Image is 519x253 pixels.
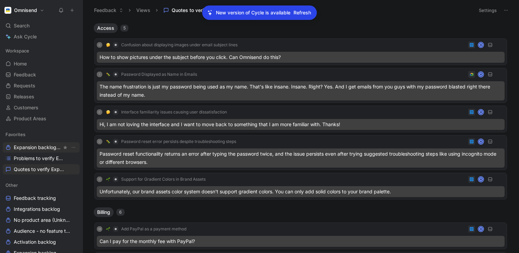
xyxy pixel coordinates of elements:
[14,33,37,41] span: Ask Cycle
[3,237,80,247] a: Activation backlog
[216,9,290,17] p: New version of Cycle is available
[94,173,507,200] a: C🌱Support for Gradient Colors in Brand AssetsKUnfortunately, our brand assets color system doesn'...
[14,155,65,162] span: Problems to verify Expansion
[94,68,507,103] a: I🐛Password Displayed as Name in EmailsKThe name frustration is just my password being used as my ...
[97,186,505,197] div: Unfortunately, our brand assets color system doesn't support gradient colors. You can only add so...
[3,46,80,56] div: Workspace
[3,59,80,69] a: Home
[14,217,71,224] span: No product area (Unknowns)
[3,180,80,190] div: Other
[121,139,236,144] span: Password reset error persists despite troubleshooting steps
[104,225,189,233] button: 🌱Add PayPal as a payment method
[14,195,56,202] span: Feedback tracking
[478,177,483,182] div: K
[3,5,46,15] button: OmnisendOmnisend
[94,135,507,170] a: C🐛Password reset error persists despite troubleshooting stepsKPassword reset functionality return...
[94,207,114,217] button: Billing
[3,92,80,102] a: Releases
[121,72,197,77] span: Password Displayed as Name in Emails
[97,119,505,130] div: Hi, I am not loving the interface and I want to move back to something that I am more familiar wi...
[293,8,311,17] button: Refresh
[94,106,507,132] a: C🤔Interface familiarity issues causing user dissatisfactionKHi, I am not loving the interface and...
[97,209,110,216] span: Billing
[476,5,500,15] button: Settings
[104,175,208,183] button: 🌱Support for Gradient Colors in Brand Assets
[106,227,110,231] img: 🌱
[121,177,206,182] span: Support for Gradient Colors in Brand Assets
[14,82,35,89] span: Requests
[106,177,110,181] img: 🌱
[97,236,505,247] div: Can I pay for the monthly fee with PayPal?
[116,209,125,216] div: 6
[478,139,483,144] div: K
[5,47,29,54] span: Workspace
[3,204,80,214] a: Integrations backlog
[478,72,483,77] div: K
[94,38,507,65] a: C🤔Confusion about displaying images under email subject linesKHow to show pictures under the subj...
[172,7,233,14] span: Quotes to verify Expansion
[91,5,126,15] button: Feedback
[97,226,102,232] div: M
[121,226,186,232] span: Add PayPal as a payment method
[3,21,80,31] div: Search
[3,129,80,140] div: Favorites
[14,206,60,213] span: Integrations backlog
[97,139,102,144] div: C
[97,177,102,182] div: C
[3,215,80,225] a: No product area (Unknowns)
[3,153,80,164] a: Problems to verify Expansion
[14,115,46,122] span: Product Areas
[94,23,118,33] button: Access
[97,42,102,48] div: C
[97,25,114,32] span: Access
[14,71,36,78] span: Feedback
[104,70,199,79] button: 🐛Password Displayed as Name in Emails
[97,81,505,100] div: The name frustration is just my password being used as my name. That's like insane. Insane. Right...
[14,166,64,173] span: Quotes to verify Expansion
[97,52,505,63] div: How to show pictures under the subject before you click. Can Omnisend do this?
[3,226,80,236] a: Audience - no feature tag
[97,148,505,168] div: Password reset functionality returns an error after typing the password twice, and the issue pers...
[3,103,80,113] a: Customers
[104,137,239,146] button: 🐛Password reset error persists despite troubleshooting steps
[94,222,507,249] a: M🌱Add PayPal as a payment methodKCan I pay for the monthly fee with PayPal?
[3,142,80,153] a: Expansion backlogOtherView actions
[5,182,18,189] span: Other
[106,72,110,76] img: 🐛
[5,131,25,138] span: Favorites
[293,9,311,17] span: Refresh
[4,7,11,14] img: Omnisend
[3,70,80,80] a: Feedback
[14,60,27,67] span: Home
[91,23,510,202] div: Access5
[106,43,110,47] img: 🤔
[121,109,227,115] span: Interface familiarity issues causing user dissatisfaction
[3,113,80,124] a: Product Areas
[3,32,80,42] a: Ask Cycle
[106,140,110,144] img: 🐛
[3,81,80,91] a: Requests
[14,239,56,245] span: Activation backlog
[104,108,229,116] button: 🤔Interface familiarity issues causing user dissatisfaction
[14,144,62,151] span: Expansion backlog
[478,110,483,115] div: K
[120,25,128,32] div: 5
[3,193,80,203] a: Feedback tracking
[14,22,30,30] span: Search
[3,164,80,174] a: Quotes to verify Expansion
[106,110,110,114] img: 🤔
[104,41,240,49] button: 🤔Confusion about displaying images under email subject lines
[133,5,153,15] button: Views
[14,104,38,111] span: Customers
[160,5,243,15] button: Quotes to verify Expansion
[478,43,483,47] div: K
[14,7,37,13] h1: Omnisend
[14,228,70,234] span: Audience - no feature tag
[14,93,34,100] span: Releases
[478,227,483,231] div: K
[97,72,102,77] div: I
[70,144,77,151] button: View actions
[97,109,102,115] div: C
[121,42,238,48] span: Confusion about displaying images under email subject lines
